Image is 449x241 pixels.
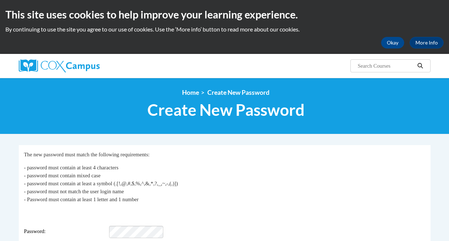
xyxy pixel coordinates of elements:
input: Search Courses [357,62,415,70]
button: Okay [381,37,404,48]
span: Password: [24,228,108,236]
span: Create New Password [147,100,305,119]
h2: This site uses cookies to help improve your learning experience. [5,7,444,22]
a: More Info [410,37,444,48]
span: Create New Password [207,89,269,96]
img: Cox Campus [19,59,100,72]
button: Search [415,62,426,70]
p: By continuing to use the site you agree to our use of cookies. Use the ‘More info’ button to read... [5,25,444,33]
span: - password must contain at least 4 characters - password must contain mixed case - password must ... [24,165,178,202]
a: Cox Campus [19,59,149,72]
span: The new password must match the following requirements: [24,152,150,157]
a: Home [182,89,199,96]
